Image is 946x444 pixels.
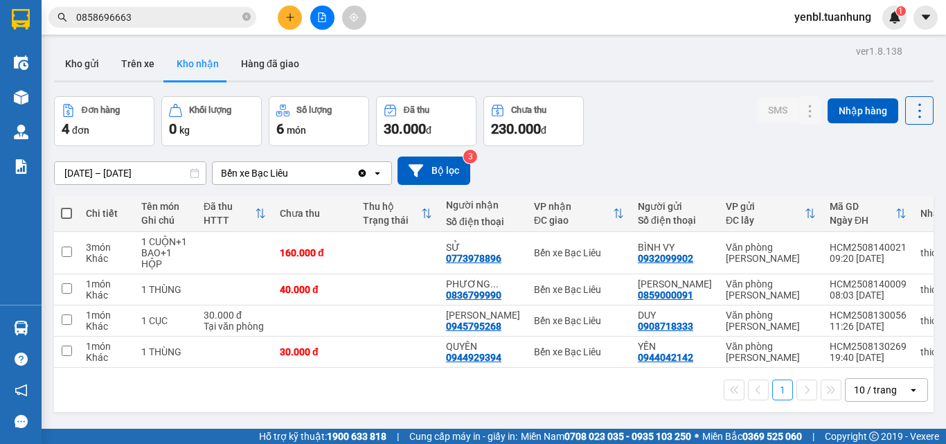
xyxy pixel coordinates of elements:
[62,121,69,137] span: 4
[638,310,712,321] div: DUY
[638,201,712,212] div: Người gửi
[757,98,798,123] button: SMS
[638,253,693,264] div: 0932099902
[287,125,306,136] span: món
[783,8,882,26] span: yenbl.tuanhung
[719,195,823,232] th: Toggle SortBy
[446,216,520,227] div: Số điện thoại
[830,215,895,226] div: Ngày ĐH
[363,201,421,212] div: Thu hộ
[638,242,712,253] div: BÌNH VY
[14,55,28,70] img: warehouse-icon
[14,321,28,335] img: warehouse-icon
[269,96,369,146] button: Số lượng6món
[898,6,903,16] span: 1
[521,429,691,444] span: Miền Nam
[86,253,127,264] div: Khác
[446,278,520,290] div: PHƯƠNG BÌNH
[204,215,255,226] div: HTTT
[823,195,913,232] th: Toggle SortBy
[242,11,251,24] span: close-circle
[830,253,907,264] div: 09:20 [DATE]
[197,195,273,232] th: Toggle SortBy
[363,215,421,226] div: Trạng thái
[812,429,814,444] span: |
[534,247,624,258] div: Bến xe Bạc Liêu
[830,201,895,212] div: Mã GD
[141,315,190,326] div: 1 CỤC
[86,278,127,290] div: 1 món
[204,201,255,212] div: Đã thu
[830,310,907,321] div: HCM2508130056
[289,166,291,180] input: Selected Bến xe Bạc Liêu.
[856,44,902,59] div: ver 1.8.138
[342,6,366,30] button: aim
[166,47,230,80] button: Kho nhận
[534,215,613,226] div: ĐC giao
[72,125,89,136] span: đơn
[830,242,907,253] div: HCM2508140021
[14,90,28,105] img: warehouse-icon
[869,432,879,441] span: copyright
[86,310,127,321] div: 1 món
[527,195,631,232] th: Toggle SortBy
[14,125,28,139] img: warehouse-icon
[409,429,517,444] span: Cung cấp máy in - giấy in:
[15,353,28,366] span: question-circle
[54,96,154,146] button: Đơn hàng4đơn
[446,242,520,253] div: SỬ
[204,310,266,321] div: 30.000 đ
[491,121,541,137] span: 230.000
[854,383,897,397] div: 10 / trang
[726,242,816,264] div: Văn phòng [PERSON_NAME]
[169,121,177,137] span: 0
[230,47,310,80] button: Hàng đã giao
[638,290,693,301] div: 0859000091
[830,341,907,352] div: HCM2508130269
[726,310,816,332] div: Văn phòng [PERSON_NAME]
[446,290,501,301] div: 0836799990
[726,201,805,212] div: VP gửi
[638,352,693,363] div: 0944042142
[828,98,898,123] button: Nhập hàng
[830,321,907,332] div: 11:26 [DATE]
[372,168,383,179] svg: open
[830,278,907,290] div: HCM2508140009
[463,150,477,163] sup: 3
[86,290,127,301] div: Khác
[726,278,816,301] div: Văn phòng [PERSON_NAME]
[57,12,67,22] span: search
[446,352,501,363] div: 0944929394
[446,310,520,321] div: HỒ PHÁT
[278,6,302,30] button: plus
[896,6,906,16] sup: 1
[86,352,127,363] div: Khác
[920,11,932,24] span: caret-down
[913,6,938,30] button: caret-down
[76,10,240,25] input: Tìm tên, số ĐT hoặc mã đơn
[534,346,624,357] div: Bến xe Bạc Liêu
[534,201,613,212] div: VP nhận
[356,195,439,232] th: Toggle SortBy
[86,341,127,352] div: 1 món
[638,321,693,332] div: 0908718333
[141,284,190,295] div: 1 THÙNG
[242,12,251,21] span: close-circle
[490,278,499,290] span: ...
[534,315,624,326] div: Bến xe Bạc Liêu
[446,253,501,264] div: 0773978896
[397,429,399,444] span: |
[384,121,426,137] span: 30.000
[280,208,349,219] div: Chưa thu
[54,47,110,80] button: Kho gửi
[446,199,520,211] div: Người nhận
[908,384,919,396] svg: open
[15,384,28,397] span: notification
[404,105,429,115] div: Đã thu
[14,159,28,174] img: solution-icon
[221,166,288,180] div: Bến xe Bạc Liêu
[161,96,262,146] button: Khối lượng0kg
[86,242,127,253] div: 3 món
[483,96,584,146] button: Chưa thu230.000đ
[446,341,520,352] div: QUYÊN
